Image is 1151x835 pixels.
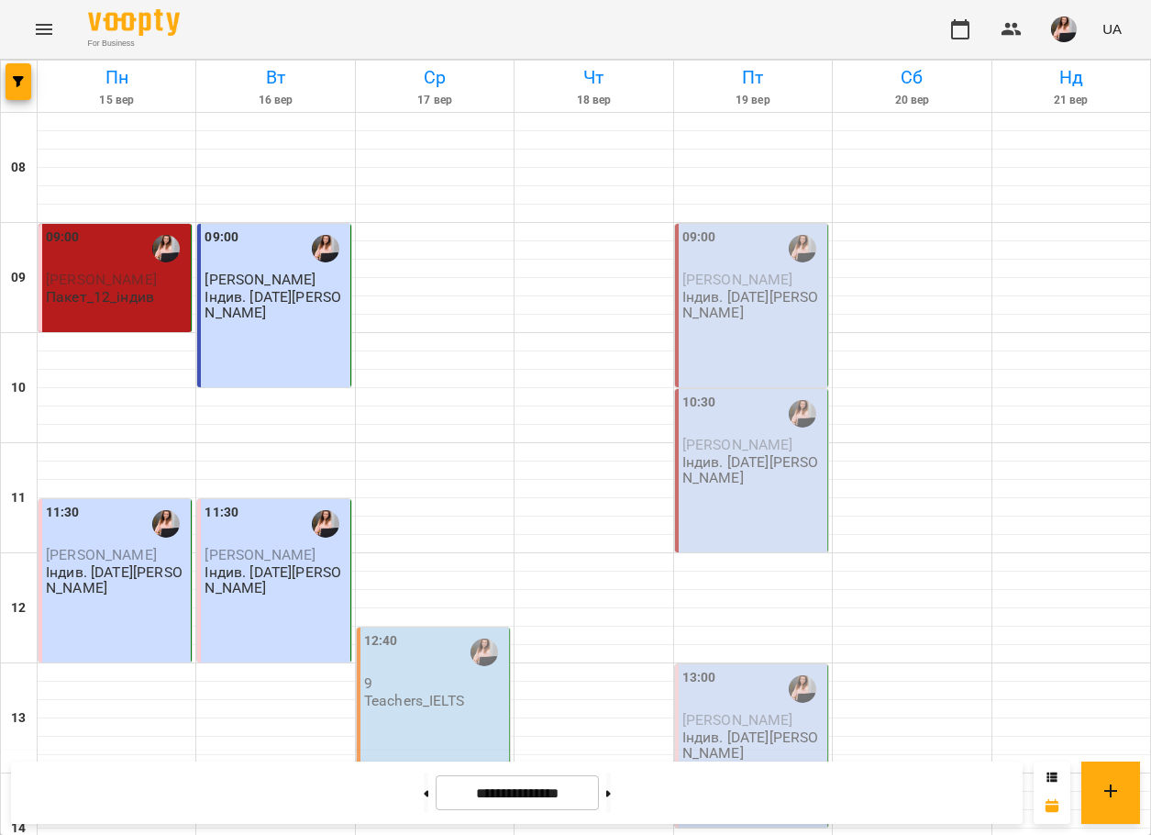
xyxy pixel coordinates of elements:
img: Коляда Юлія Алішерівна [312,235,339,262]
h6: 21 вер [995,92,1147,109]
h6: Ср [359,63,511,92]
h6: 17 вер [359,92,511,109]
p: Пакет_12_індив [46,289,154,305]
h6: 10 [11,378,26,398]
h6: 19 вер [677,92,829,109]
span: [PERSON_NAME] [682,436,793,453]
h6: Сб [836,63,988,92]
img: Коляда Юлія Алішерівна [152,235,180,262]
h6: 20 вер [836,92,988,109]
p: Індив. [DATE][PERSON_NAME] [682,454,824,486]
label: 11:30 [46,503,80,523]
h6: Вт [199,63,351,92]
span: For Business [88,38,180,50]
label: 10:30 [682,393,716,413]
span: [PERSON_NAME] [205,271,315,288]
img: Коляда Юлія Алішерівна [312,510,339,538]
p: 9 [364,675,505,691]
label: 09:00 [205,228,238,248]
p: Індив. [DATE][PERSON_NAME] [205,289,346,321]
p: Teachers_IELTS [364,693,464,708]
span: [PERSON_NAME] [682,271,793,288]
span: [PERSON_NAME] [46,546,157,563]
h6: 12 [11,598,26,618]
label: 09:00 [682,228,716,248]
img: ee17c4d82a51a8e023162b2770f32a64.jpg [1051,17,1077,42]
h6: Пн [40,63,193,92]
img: Voopty Logo [88,9,180,36]
h6: 15 вер [40,92,193,109]
label: 13:00 [682,668,716,688]
span: [PERSON_NAME] [46,271,157,288]
label: 09:00 [46,228,80,248]
span: [PERSON_NAME] [205,546,315,563]
h6: 18 вер [517,92,670,109]
img: Коляда Юлія Алішерівна [470,639,498,666]
p: Індив. [DATE][PERSON_NAME] [682,729,824,762]
h6: 08 [11,158,26,178]
span: [PERSON_NAME] [682,711,793,729]
span: UA [1102,19,1122,39]
img: Коляда Юлія Алішерівна [152,510,180,538]
h6: Нд [995,63,1147,92]
h6: 16 вер [199,92,351,109]
p: Індив. [DATE][PERSON_NAME] [205,564,346,596]
h6: Чт [517,63,670,92]
button: UA [1095,12,1129,46]
label: 12:40 [364,631,398,651]
h6: 09 [11,268,26,288]
h6: 13 [11,708,26,729]
label: 11:30 [205,503,238,523]
img: Коляда Юлія Алішерівна [789,400,816,428]
button: Menu [22,7,66,51]
img: Коляда Юлія Алішерівна [789,675,816,703]
img: Коляда Юлія Алішерівна [789,235,816,262]
p: Індив. [DATE][PERSON_NAME] [682,289,824,321]
h6: 11 [11,488,26,508]
h6: Пт [677,63,829,92]
p: Індив. [DATE][PERSON_NAME] [46,564,187,596]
